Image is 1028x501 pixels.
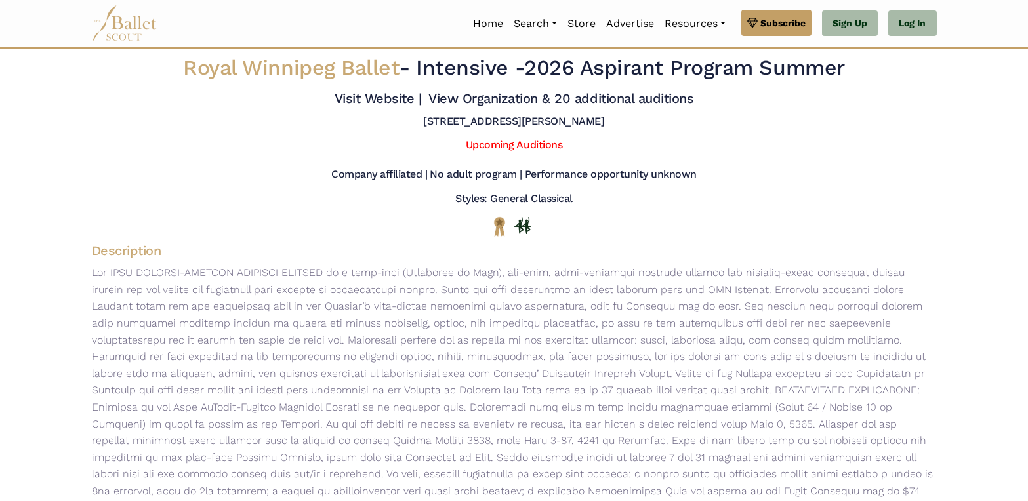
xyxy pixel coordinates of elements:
[423,115,604,129] h5: [STREET_ADDRESS][PERSON_NAME]
[468,10,508,37] a: Home
[183,55,400,80] span: Royal Winnipeg Ballet
[81,242,947,259] h4: Description
[822,10,878,37] a: Sign Up
[659,10,731,37] a: Resources
[163,54,864,82] h2: - 2026 Aspirant Program Summer
[430,168,522,182] h5: No adult program |
[428,90,693,106] a: View Organization & 20 additional auditions
[747,16,758,30] img: gem.svg
[888,10,936,37] a: Log In
[514,217,531,234] img: In Person
[562,10,601,37] a: Store
[455,192,573,206] h5: Styles: General Classical
[335,90,422,106] a: Visit Website |
[601,10,659,37] a: Advertise
[508,10,562,37] a: Search
[741,10,812,36] a: Subscribe
[525,168,697,182] h5: Performance opportunity unknown
[760,16,806,30] span: Subscribe
[491,216,508,237] img: National
[331,168,427,182] h5: Company affiliated |
[416,55,524,80] span: Intensive -
[466,138,562,151] a: Upcoming Auditions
